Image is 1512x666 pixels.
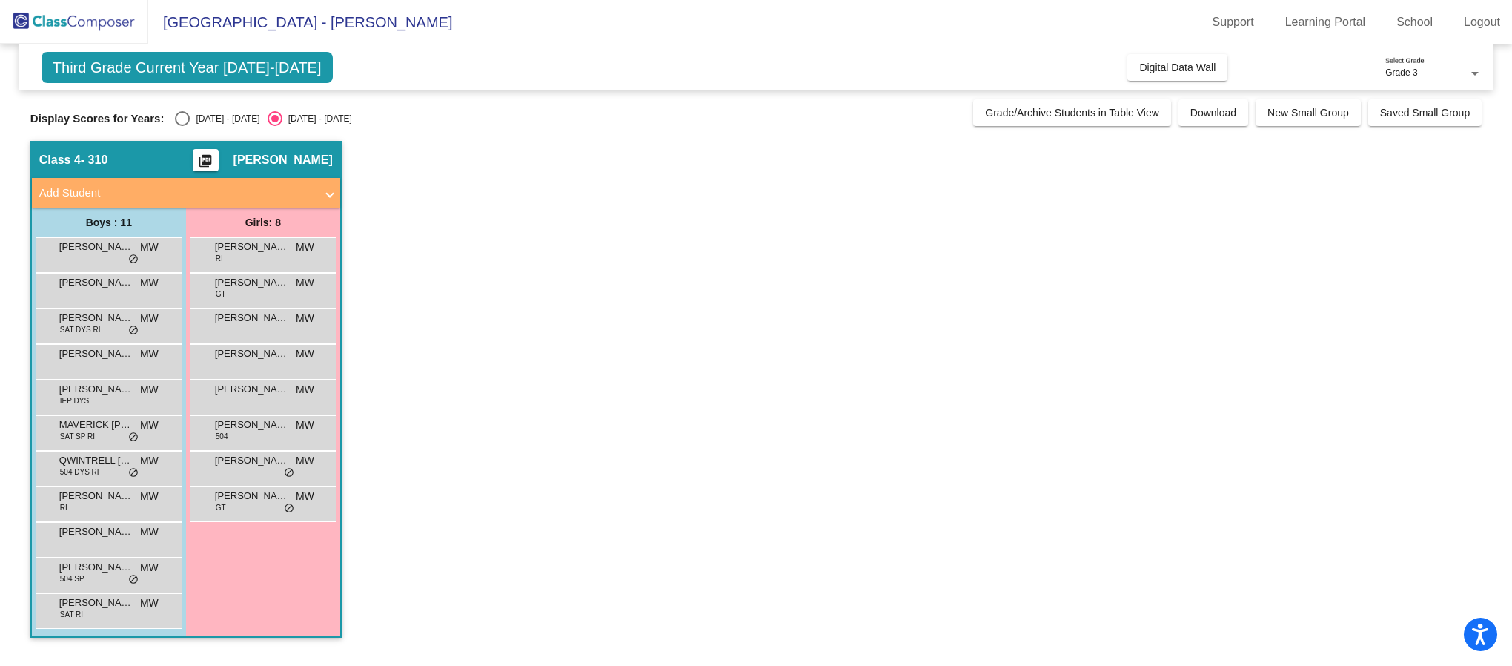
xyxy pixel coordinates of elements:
[216,502,226,513] span: GT
[60,431,95,442] span: SAT SP RI
[59,418,133,432] span: MAVERICK [PERSON_NAME]
[140,560,159,576] span: MW
[1385,10,1445,34] a: School
[1139,62,1216,73] span: Digital Data Wall
[284,503,294,515] span: do_not_disturb_alt
[1178,99,1248,126] button: Download
[128,432,139,444] span: do_not_disturb_alt
[215,382,289,397] span: [PERSON_NAME]
[216,431,228,442] span: 504
[148,10,452,34] span: [GEOGRAPHIC_DATA] - [PERSON_NAME]
[1267,107,1349,119] span: New Small Group
[59,560,133,575] span: [PERSON_NAME]
[59,346,133,361] span: [PERSON_NAME]
[39,185,315,202] mat-panel-title: Add Student
[1385,67,1417,78] span: Grade 3
[233,153,333,168] span: [PERSON_NAME]
[1190,107,1236,119] span: Download
[59,382,133,397] span: [PERSON_NAME]
[140,453,159,469] span: MW
[60,395,89,406] span: IEP DYS
[140,311,159,326] span: MW
[296,311,314,326] span: MW
[215,453,289,468] span: [PERSON_NAME]
[128,467,139,479] span: do_not_disturb_alt
[32,208,186,237] div: Boys : 11
[296,453,314,469] span: MW
[1256,99,1361,126] button: New Small Group
[60,609,83,620] span: SAT RI
[140,489,159,504] span: MW
[296,275,314,291] span: MW
[215,418,289,432] span: [PERSON_NAME]
[1201,10,1266,34] a: Support
[140,418,159,433] span: MW
[196,154,214,174] mat-icon: picture_as_pdf
[215,240,289,254] span: [PERSON_NAME]
[296,382,314,398] span: MW
[60,573,84,584] span: 504 SP
[128,325,139,337] span: do_not_disturb_alt
[59,453,133,468] span: QWINTRELL [PERSON_NAME]
[60,466,99,478] span: 504 DYS RI
[284,467,294,479] span: do_not_disturb_alt
[30,112,165,125] span: Display Scores for Years:
[140,382,159,398] span: MW
[128,574,139,586] span: do_not_disturb_alt
[39,153,81,168] span: Class 4
[140,275,159,291] span: MW
[215,346,289,361] span: [PERSON_NAME]
[59,240,133,254] span: [PERSON_NAME]
[193,149,219,171] button: Print Students Details
[128,254,139,266] span: do_not_disturb_alt
[140,240,159,255] span: MW
[973,99,1171,126] button: Grade/Archive Students in Table View
[59,275,133,290] span: [PERSON_NAME]
[1127,54,1227,81] button: Digital Data Wall
[140,596,159,611] span: MW
[1273,10,1378,34] a: Learning Portal
[32,178,340,208] mat-expansion-panel-header: Add Student
[190,112,259,125] div: [DATE] - [DATE]
[216,289,226,300] span: GT
[186,208,340,237] div: Girls: 8
[215,311,289,326] span: [PERSON_NAME]
[1452,10,1512,34] a: Logout
[296,489,314,504] span: MW
[140,524,159,540] span: MW
[60,502,67,513] span: RI
[215,489,289,504] span: [PERSON_NAME]
[175,111,351,126] mat-radio-group: Select an option
[59,311,133,326] span: [PERSON_NAME]
[81,153,107,168] span: - 310
[296,346,314,362] span: MW
[1368,99,1482,126] button: Saved Small Group
[140,346,159,362] span: MW
[216,253,223,264] span: RI
[1380,107,1470,119] span: Saved Small Group
[42,52,333,83] span: Third Grade Current Year [DATE]-[DATE]
[985,107,1159,119] span: Grade/Archive Students in Table View
[59,489,133,504] span: [PERSON_NAME]
[282,112,352,125] div: [DATE] - [DATE]
[215,275,289,290] span: [PERSON_NAME]
[296,418,314,433] span: MW
[60,324,101,335] span: SAT DYS RI
[59,596,133,610] span: [PERSON_NAME]
[59,524,133,539] span: [PERSON_NAME]
[296,240,314,255] span: MW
